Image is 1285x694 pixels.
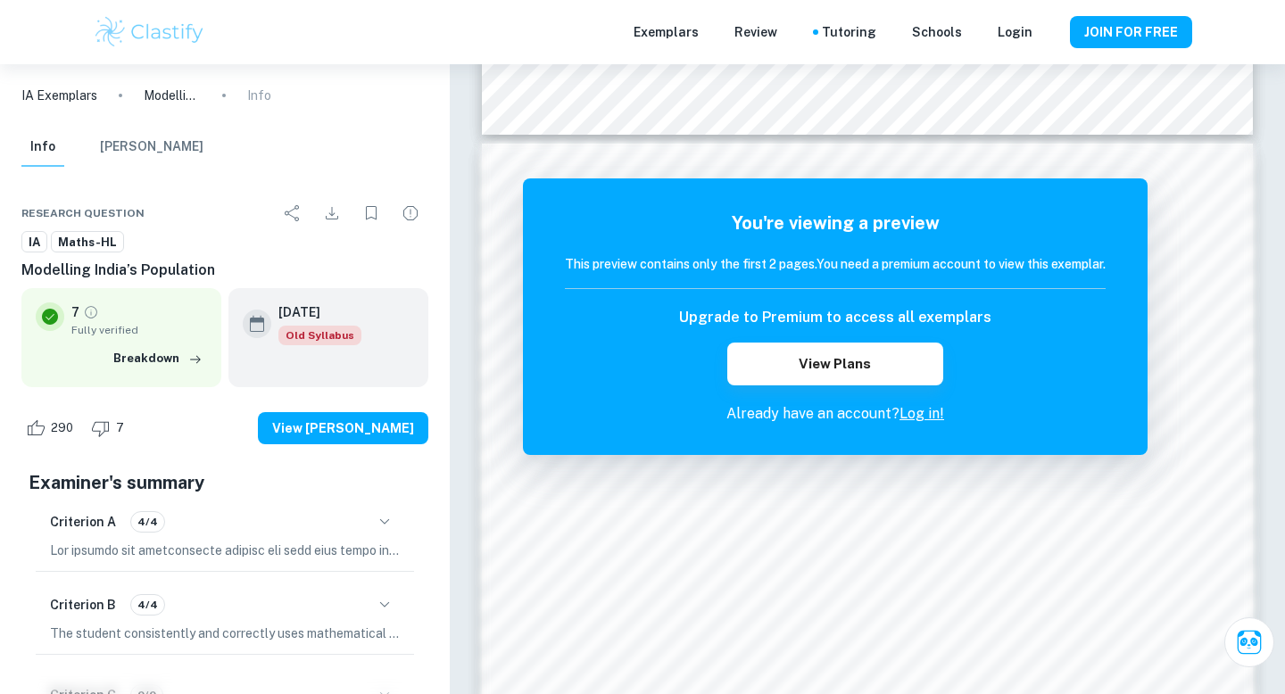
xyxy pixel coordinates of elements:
h5: You're viewing a preview [565,210,1106,236]
p: Review [734,22,777,42]
button: View [PERSON_NAME] [258,412,428,444]
h6: Upgrade to Premium to access all exemplars [679,307,991,328]
p: Modelling India’s Population [144,86,201,105]
p: Already have an account? [565,403,1106,425]
span: 4/4 [131,514,164,530]
div: Like [21,414,83,442]
img: Clastify logo [93,14,206,50]
button: JOIN FOR FREE [1070,16,1192,48]
h6: Criterion A [50,512,116,532]
div: Dislike [87,414,134,442]
button: Ask Clai [1224,617,1274,667]
h6: Modelling India’s Population [21,260,428,281]
button: Help and Feedback [1047,28,1056,37]
p: Exemplars [634,22,699,42]
span: Research question [21,205,145,221]
div: Bookmark [353,195,389,231]
div: Share [275,195,311,231]
p: The student consistently and correctly uses mathematical notation, symbols, and terminology. Key ... [50,624,400,643]
a: Maths-HL [51,231,124,253]
span: Maths-HL [52,234,123,252]
h6: [DATE] [278,302,347,322]
a: IA [21,231,47,253]
div: Download [314,195,350,231]
h6: Criterion B [50,595,116,615]
a: Grade fully verified [83,304,99,320]
button: Info [21,128,64,167]
p: 7 [71,302,79,322]
span: 4/4 [131,597,164,613]
a: Login [998,22,1032,42]
a: Schools [912,22,962,42]
div: Although this IA is written for the old math syllabus (last exam in November 2020), the current I... [278,326,361,345]
a: Log in! [899,405,944,422]
span: IA [22,234,46,252]
div: Report issue [393,195,428,231]
span: Old Syllabus [278,326,361,345]
span: 290 [41,419,83,437]
button: [PERSON_NAME] [100,128,203,167]
button: Breakdown [109,345,207,372]
span: Fully verified [71,322,207,338]
p: Info [247,86,271,105]
h6: This preview contains only the first 2 pages. You need a premium account to view this exemplar. [565,254,1106,274]
a: IA Exemplars [21,86,97,105]
span: 7 [106,419,134,437]
button: View Plans [727,343,943,385]
a: Tutoring [822,22,876,42]
h5: Examiner's summary [29,469,421,496]
p: Lor ipsumdo sit ametconsecte adipisc eli sedd eius tempo incididu, utlaboree do magnaaliquae, adm... [50,541,400,560]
